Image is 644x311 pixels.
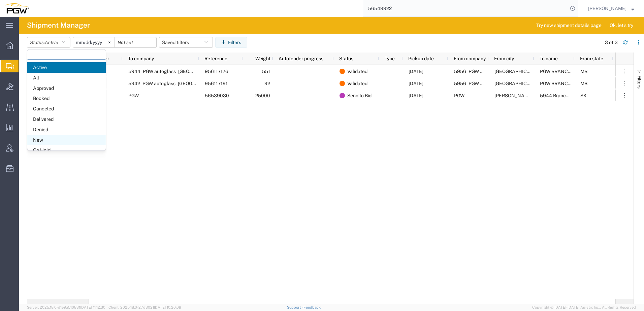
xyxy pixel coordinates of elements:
[154,305,181,309] span: [DATE] 10:20:09
[540,56,558,61] span: To name
[637,75,642,89] span: Filters
[27,37,70,48] button: Status:Active
[204,56,227,61] span: Reference
[454,69,552,74] span: 5956 - PGW autoglass - Winnipeg
[540,93,589,98] span: 5944 Branch Manager
[128,69,226,74] span: 5944 - PGW autoglass - Saskatoon
[588,5,626,12] span: Amber Hickey
[27,305,105,309] span: Server: 2025.18.0-d1e9a510831
[540,81,597,86] span: PGW BRANCH MANAGER
[588,4,635,12] button: [PERSON_NAME]
[385,56,395,61] span: Type
[347,77,367,90] span: Validated
[604,20,639,31] button: Ok, let's try
[215,37,247,48] button: Filters
[409,93,423,98] span: 08/19/2025
[108,305,181,309] span: Client: 2025.18.0-27d3021
[580,93,587,98] span: SK
[532,305,636,310] span: Copyright © [DATE]-[DATE] Agistix Inc., All Rights Reserved
[27,93,106,104] span: Booked
[540,69,597,74] span: PGW BRANCH MANAGER
[409,69,423,74] span: 09/10/2025
[80,305,105,309] span: [DATE] 11:12:30
[494,56,514,61] span: From city
[73,37,115,47] input: Not set
[27,145,106,155] span: On Hold
[303,305,321,309] a: Feedback
[115,37,156,47] input: Not set
[287,305,304,309] a: Support
[580,81,587,86] span: MB
[494,81,543,86] span: Winnipeg
[454,93,464,98] span: PGW
[454,81,552,86] span: 5956 - PGW autoglass - Winnipeg
[363,0,568,16] input: Search for shipment number, reference number
[494,69,543,74] span: Winnipeg
[5,3,29,13] img: logo
[27,17,90,34] h4: Shipment Manager
[605,39,618,46] div: 3 of 3
[159,37,213,48] button: Saved filters
[408,56,434,61] span: Pickup date
[264,81,270,86] span: 92
[27,62,106,73] span: Active
[27,114,106,125] span: Delivered
[45,40,58,45] span: Active
[580,69,587,74] span: MB
[454,56,486,61] span: From company
[27,135,106,145] span: New
[27,125,106,135] span: Denied
[27,73,106,83] span: All
[248,56,270,61] span: Weight
[128,81,226,86] span: 5942 - PGW autoglass - Regina
[494,93,533,98] span: REGINA
[347,90,372,102] span: Send to Bid
[255,93,270,98] span: 25000
[205,81,228,86] span: 956117191
[205,93,229,98] span: 56539030
[205,69,228,74] span: 956117176
[536,22,602,29] span: Try new shipment details page
[262,69,270,74] span: 551
[339,56,353,61] span: Status
[27,104,106,114] span: Canceled
[27,83,106,94] span: Approved
[409,81,423,86] span: 09/10/2025
[279,56,323,61] span: Autotender progress
[580,56,603,61] span: From state
[128,93,139,98] span: PGW
[128,56,154,61] span: To company
[347,65,367,77] span: Validated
